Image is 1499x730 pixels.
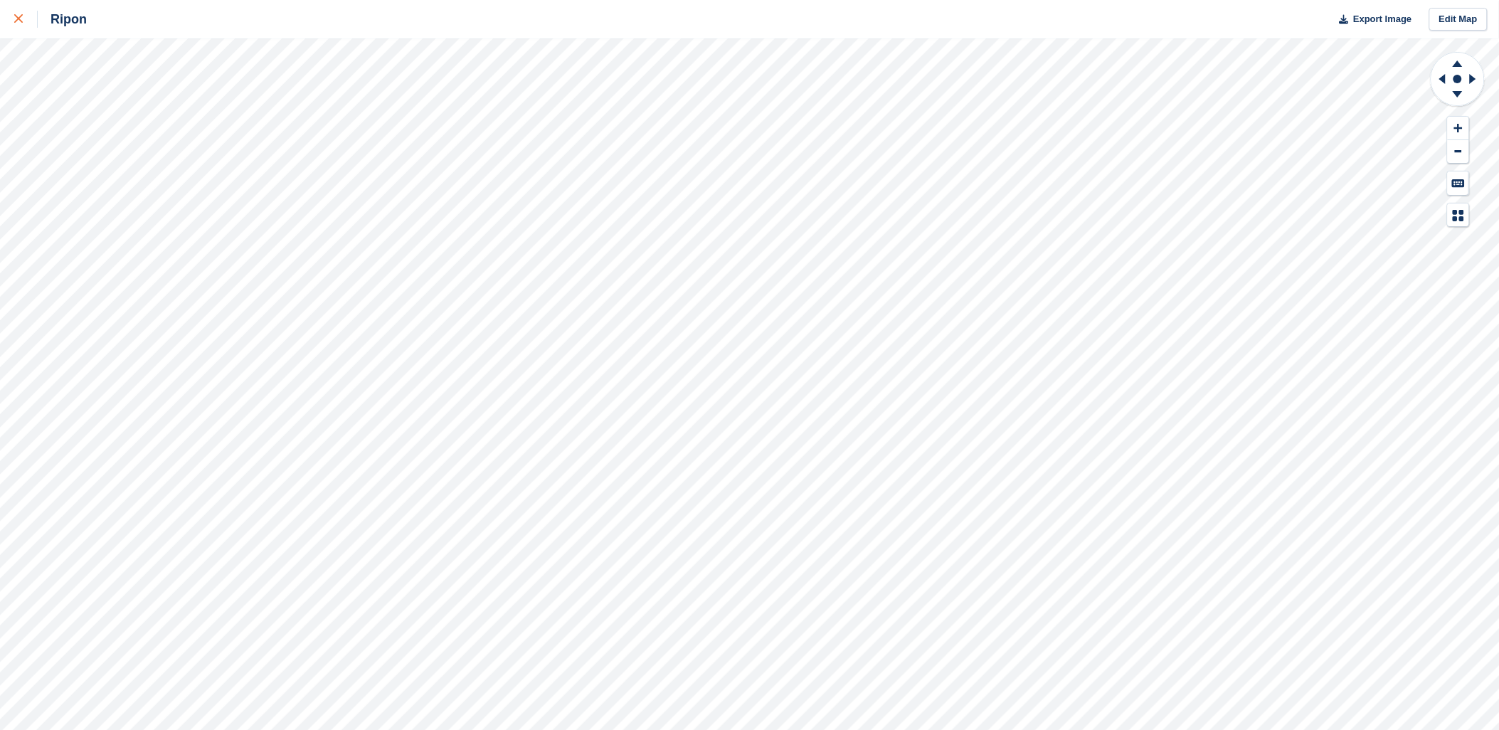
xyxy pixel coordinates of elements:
[1429,8,1488,31] a: Edit Map
[38,11,87,28] div: Ripon
[1448,203,1469,227] button: Map Legend
[1353,12,1411,26] span: Export Image
[1331,8,1412,31] button: Export Image
[1448,140,1469,164] button: Zoom Out
[1448,171,1469,195] button: Keyboard Shortcuts
[1448,117,1469,140] button: Zoom In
